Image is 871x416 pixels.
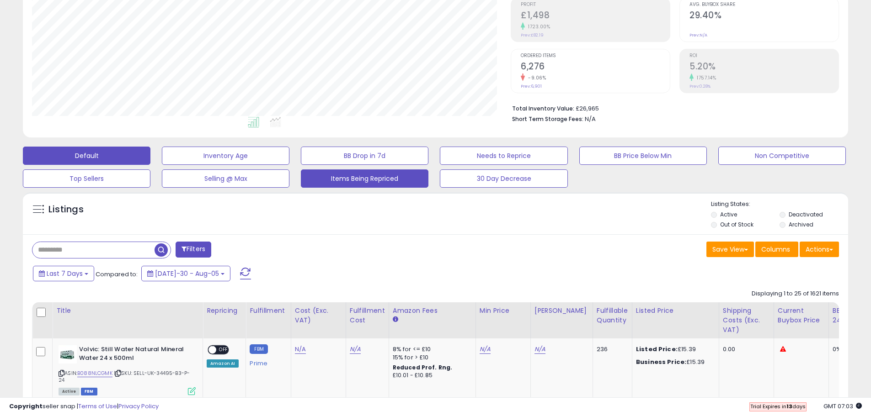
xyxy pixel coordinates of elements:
[78,402,117,411] a: Terms of Use
[295,345,306,354] a: N/A
[250,306,287,316] div: Fulfillment
[48,203,84,216] h5: Listings
[141,266,230,281] button: [DATE]-30 - Aug-05
[33,266,94,281] button: Last 7 Days
[761,245,790,254] span: Columns
[521,32,544,38] small: Prev: £82.19
[207,306,242,316] div: Repricing
[56,306,199,316] div: Title
[118,402,159,411] a: Privacy Policy
[350,345,361,354] a: N/A
[440,147,567,165] button: Needs to Reprice
[23,169,150,188] button: Top Sellers
[480,345,491,354] a: N/A
[800,242,839,257] button: Actions
[59,345,77,363] img: 4164mZb6t5L._SL40_.jpg
[521,61,670,74] h2: 6,276
[636,306,715,316] div: Listed Price
[711,200,848,209] p: Listing States:
[162,169,289,188] button: Selling @ Max
[534,306,589,316] div: [PERSON_NAME]
[755,242,798,257] button: Columns
[47,269,83,278] span: Last 7 Days
[81,388,97,395] span: FBM
[350,306,385,325] div: Fulfillment Cost
[823,402,862,411] span: 2025-08-13 07:03 GMT
[393,345,469,353] div: 8% for <= £10
[59,369,190,383] span: | SKU: SELL-UK-34495-B3-P-24
[636,345,712,353] div: £15.39
[393,306,472,316] div: Amazon Fees
[393,372,469,379] div: £10.01 - £10.85
[525,74,546,81] small: -9.06%
[155,269,219,278] span: [DATE]-30 - Aug-05
[636,358,686,366] b: Business Price:
[207,359,239,368] div: Amazon AI
[301,169,428,188] button: Items Being Repriced
[23,147,150,165] button: Default
[723,306,770,335] div: Shipping Costs (Exc. VAT)
[689,61,839,74] h2: 5.20%
[9,402,159,411] div: seller snap | |
[512,102,832,113] li: £26,965
[723,345,767,353] div: 0.00
[295,306,342,325] div: Cost (Exc. VAT)
[480,306,527,316] div: Min Price
[216,346,231,354] span: OFF
[79,345,190,364] b: Volvic: Still Water Natural Mineral Water 24 x 500ml
[789,221,813,228] label: Archived
[833,306,866,325] div: BB Share 24h.
[778,306,825,325] div: Current Buybox Price
[579,147,707,165] button: BB Price Below Min
[250,344,267,354] small: FBM
[301,147,428,165] button: BB Drop in 7d
[689,53,839,58] span: ROI
[512,115,583,123] b: Short Term Storage Fees:
[789,211,823,218] label: Deactivated
[752,290,839,298] div: Displaying 1 to 25 of 1621 items
[393,363,453,371] b: Reduced Prof. Rng.
[162,147,289,165] button: Inventory Age
[59,388,80,395] span: All listings currently available for purchase on Amazon
[718,147,846,165] button: Non Competitive
[534,345,545,354] a: N/A
[720,211,737,218] label: Active
[689,84,711,89] small: Prev: 0.28%
[833,345,863,353] div: 0%
[750,403,806,410] span: Trial Expires in days
[176,242,211,258] button: Filters
[521,10,670,22] h2: £1,498
[393,353,469,362] div: 15% for > £10
[9,402,43,411] strong: Copyright
[597,306,628,325] div: Fulfillable Quantity
[525,23,550,30] small: 1723.00%
[521,53,670,58] span: Ordered Items
[512,105,574,112] b: Total Inventory Value:
[250,356,283,367] div: Prime
[521,84,542,89] small: Prev: 6,901
[59,345,196,394] div: ASIN:
[585,115,596,123] span: N/A
[597,345,625,353] div: 236
[706,242,754,257] button: Save View
[720,221,753,228] label: Out of Stock
[96,270,138,279] span: Compared to:
[689,32,707,38] small: Prev: N/A
[694,74,716,81] small: 1757.14%
[636,358,712,366] div: £15.39
[636,345,678,353] b: Listed Price:
[521,2,670,7] span: Profit
[440,169,567,188] button: 30 Day Decrease
[689,10,839,22] h2: 29.40%
[786,403,792,410] b: 13
[393,316,398,324] small: Amazon Fees.
[689,2,839,7] span: Avg. Buybox Share
[77,369,112,377] a: B088NLCGMK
